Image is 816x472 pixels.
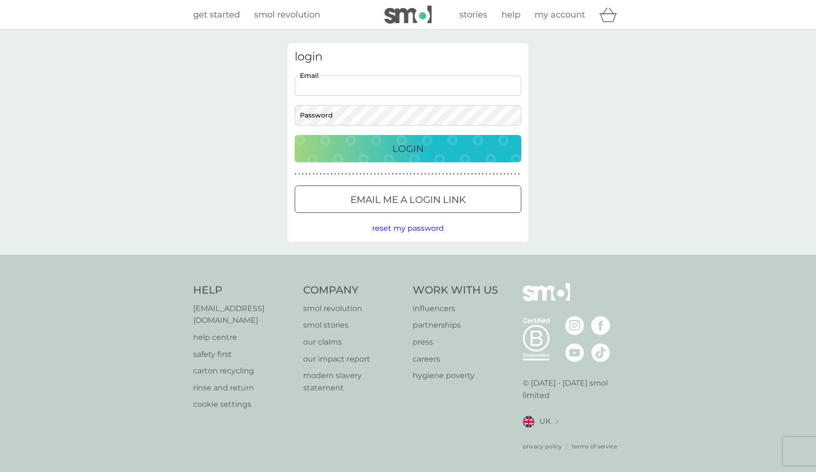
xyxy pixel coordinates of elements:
p: ● [316,172,318,177]
img: smol [523,283,570,315]
p: ● [496,172,498,177]
a: terms of service [572,442,617,451]
a: smol revolution [303,303,404,315]
button: reset my password [372,222,444,235]
a: carton recycling [193,365,294,377]
a: our impact report [303,353,404,365]
p: ● [392,172,394,177]
p: ● [370,172,372,177]
p: ● [439,172,441,177]
p: ● [518,172,520,177]
p: ● [503,172,505,177]
p: ● [352,172,354,177]
p: ● [359,172,361,177]
a: modern slavery statement [303,370,404,394]
p: ● [471,172,473,177]
p: ● [377,172,379,177]
a: privacy policy [523,442,562,451]
p: ● [514,172,516,177]
p: ● [425,172,426,177]
h4: Help [193,283,294,298]
button: Login [295,135,521,162]
p: ● [421,172,423,177]
img: smol [384,6,432,24]
p: ● [295,172,297,177]
p: ● [485,172,487,177]
p: ● [414,172,416,177]
p: ● [406,172,408,177]
span: get started [193,9,240,20]
p: ● [327,172,329,177]
a: partnerships [413,319,498,331]
p: ● [500,172,502,177]
p: ● [302,172,304,177]
p: ● [309,172,311,177]
p: cookie settings [193,398,294,411]
a: press [413,336,498,348]
p: ● [385,172,387,177]
img: visit the smol Instagram page [565,316,584,335]
p: ● [489,172,491,177]
p: ● [453,172,455,177]
p: ● [338,172,340,177]
p: ● [399,172,401,177]
a: smol revolution [254,8,320,22]
a: rinse and return [193,382,294,394]
p: ● [478,172,480,177]
p: ● [511,172,513,177]
a: [EMAIL_ADDRESS][DOMAIN_NAME] [193,303,294,327]
p: ● [428,172,430,177]
a: hygiene poverty [413,370,498,382]
p: Email me a login link [350,192,466,207]
p: ● [450,172,451,177]
p: ● [442,172,444,177]
span: my account [535,9,585,20]
img: select a new location [555,419,558,424]
img: UK flag [523,416,535,428]
span: reset my password [372,224,444,233]
a: stories [459,8,487,22]
p: ● [410,172,412,177]
p: ● [396,172,398,177]
p: ● [298,172,300,177]
div: basket [599,5,623,24]
p: ● [388,172,390,177]
a: get started [193,8,240,22]
p: ● [323,172,325,177]
p: Login [392,141,424,156]
p: ● [432,172,433,177]
p: ● [381,172,383,177]
img: visit the smol Tiktok page [591,343,610,362]
a: our claims [303,336,404,348]
p: ● [460,172,462,177]
p: ● [435,172,437,177]
a: help centre [193,331,294,344]
p: ● [467,172,469,177]
p: ● [348,172,350,177]
p: ● [374,172,376,177]
a: influencers [413,303,498,315]
img: visit the smol Youtube page [565,343,584,362]
span: stories [459,9,487,20]
p: safety first [193,348,294,361]
p: smol stories [303,319,404,331]
p: ● [464,172,466,177]
a: help [501,8,520,22]
span: smol revolution [254,9,320,20]
p: ● [320,172,322,177]
h4: Company [303,283,404,298]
